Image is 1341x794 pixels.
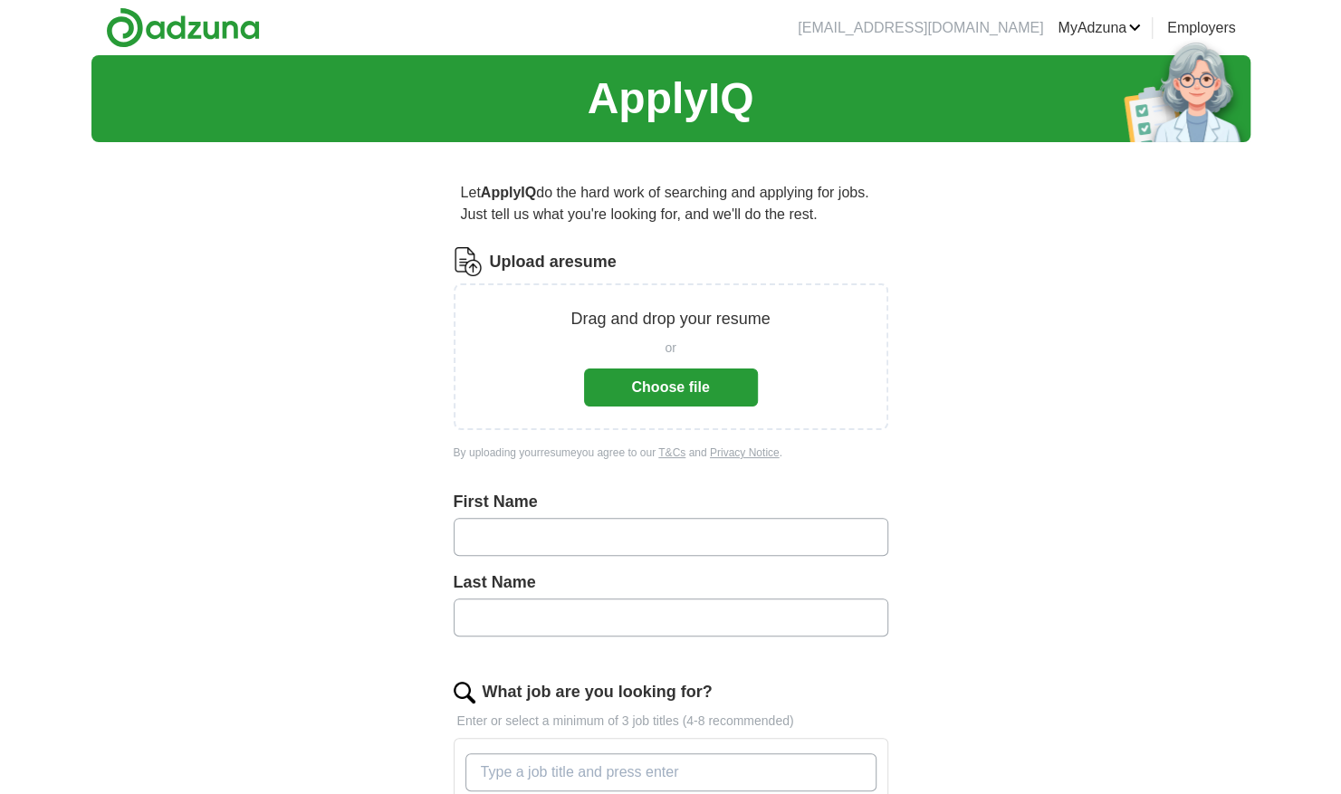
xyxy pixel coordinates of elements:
[454,570,888,595] label: Last Name
[584,368,758,407] button: Choose file
[710,446,780,459] a: Privacy Notice
[1167,17,1236,39] a: Employers
[454,445,888,461] div: By uploading your resume you agree to our and .
[570,307,770,331] p: Drag and drop your resume
[454,490,888,514] label: First Name
[483,680,713,704] label: What job are you looking for?
[454,682,475,703] img: search.png
[454,247,483,276] img: CV Icon
[454,175,888,233] p: Let do the hard work of searching and applying for jobs. Just tell us what you're looking for, an...
[658,446,685,459] a: T&Cs
[665,339,675,358] span: or
[587,66,753,131] h1: ApplyIQ
[481,185,536,200] strong: ApplyIQ
[1058,17,1141,39] a: MyAdzuna
[465,753,876,791] input: Type a job title and press enter
[490,250,617,274] label: Upload a resume
[454,712,888,731] p: Enter or select a minimum of 3 job titles (4-8 recommended)
[106,7,260,48] img: Adzuna logo
[798,17,1043,39] li: [EMAIL_ADDRESS][DOMAIN_NAME]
